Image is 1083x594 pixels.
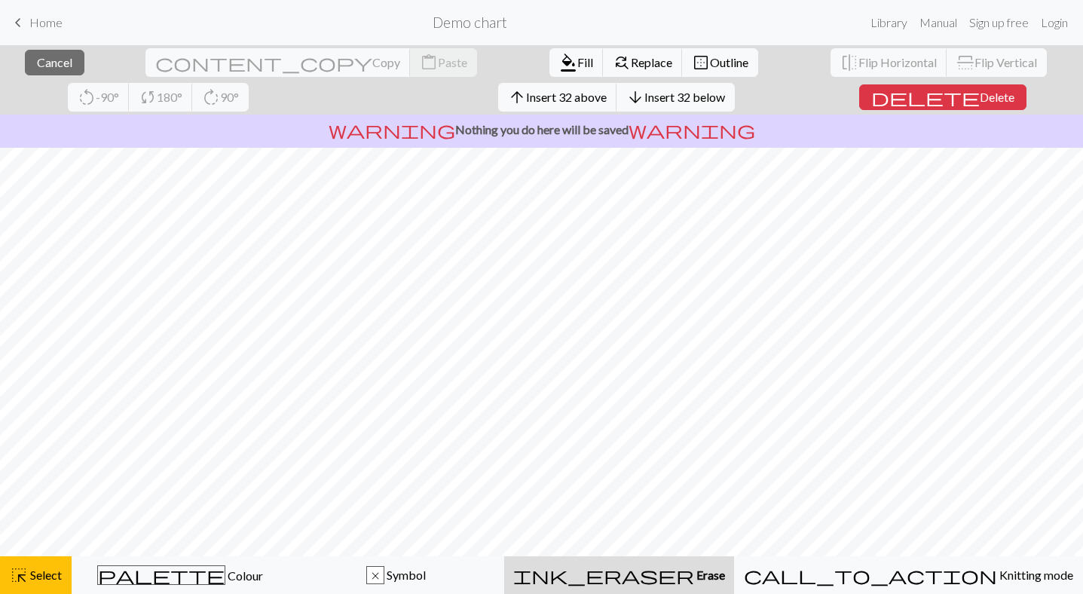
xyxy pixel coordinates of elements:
[710,55,748,69] span: Outline
[974,55,1037,69] span: Flip Vertical
[367,567,384,585] div: x
[871,87,980,108] span: delete
[859,84,1026,110] button: Delete
[947,48,1047,77] button: Flip Vertical
[526,90,607,104] span: Insert 32 above
[433,14,507,31] h2: Demo chart
[498,83,617,112] button: Insert 32 above
[157,90,182,104] span: 180°
[694,568,725,582] span: Erase
[225,568,263,583] span: Colour
[202,87,220,108] span: rotate_right
[831,48,947,77] button: Flip Horizontal
[508,87,526,108] span: arrow_upward
[616,83,735,112] button: Insert 32 below
[37,55,72,69] span: Cancel
[631,55,672,69] span: Replace
[145,48,411,77] button: Copy
[864,8,913,38] a: Library
[626,87,644,108] span: arrow_downward
[644,90,725,104] span: Insert 32 below
[96,90,119,104] span: -90°
[192,83,249,112] button: 90°
[858,55,937,69] span: Flip Horizontal
[288,556,504,594] button: x Symbol
[220,90,239,104] span: 90°
[10,565,28,586] span: highlight_alt
[384,568,426,582] span: Symbol
[68,83,130,112] button: -90°
[840,52,858,73] span: flip
[955,54,976,72] span: flip
[559,52,577,73] span: format_color_fill
[72,556,288,594] button: Colour
[613,52,631,73] span: find_replace
[692,52,710,73] span: border_outer
[98,565,225,586] span: palette
[372,55,400,69] span: Copy
[129,83,193,112] button: 180°
[78,87,96,108] span: rotate_left
[997,568,1073,582] span: Knitting mode
[155,52,372,73] span: content_copy
[980,90,1014,104] span: Delete
[682,48,758,77] button: Outline
[603,48,683,77] button: Replace
[9,10,63,35] a: Home
[1035,8,1074,38] a: Login
[629,119,755,140] span: warning
[329,119,455,140] span: warning
[25,50,84,75] button: Cancel
[913,8,963,38] a: Manual
[28,568,62,582] span: Select
[963,8,1035,38] a: Sign up free
[139,87,157,108] span: sync
[577,55,593,69] span: Fill
[549,48,604,77] button: Fill
[504,556,734,594] button: Erase
[6,121,1077,139] p: Nothing you do here will be saved
[9,12,27,33] span: keyboard_arrow_left
[513,565,694,586] span: ink_eraser
[744,565,997,586] span: call_to_action
[29,15,63,29] span: Home
[734,556,1083,594] button: Knitting mode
